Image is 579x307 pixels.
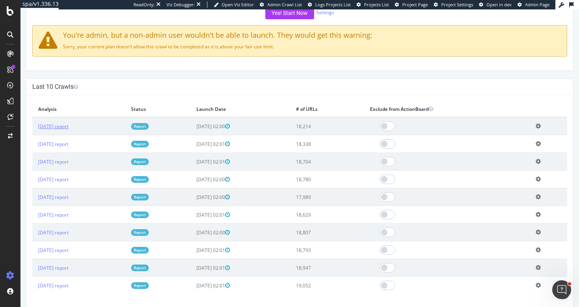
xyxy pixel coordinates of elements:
a: Report [111,220,128,226]
a: Logs Projects List [308,2,351,8]
td: 18,947 [270,250,344,267]
a: Report [111,184,128,191]
td: 18,793 [270,232,344,250]
span: [DATE] 02:01 [176,237,209,244]
a: Projects List [357,2,389,8]
span: [DATE] 02:01 [176,255,209,262]
a: [DATE] report [18,114,48,120]
th: Launch Date [170,92,270,108]
td: 18,338 [270,126,344,143]
a: [DATE] report [18,273,48,279]
a: Report [111,273,128,279]
th: Analysis [12,92,105,108]
a: Report [111,149,128,156]
a: Report [111,167,128,173]
a: [DATE] report [18,167,48,173]
td: 18,780 [270,161,344,179]
span: [DATE] 02:00 [176,167,209,173]
a: Report [111,237,128,244]
p: Sorry, your current plan doesn't allow this crawl to be completed as it is above your fair-use li... [18,34,540,40]
a: Open in dev [479,2,512,8]
div: Viz Debugger: [166,2,195,8]
span: [DATE] 02:01 [176,273,209,279]
td: 18,704 [270,143,344,161]
a: [DATE] report [18,237,48,244]
span: Open Viz Editor [222,2,254,7]
span: [DATE] 02:00 [176,220,209,226]
span: [DATE] 02:01 [176,149,209,156]
a: [DATE] report [18,255,48,262]
span: Project Settings [441,2,473,7]
span: Open in dev [487,2,512,7]
a: Admin Page [518,2,549,8]
a: [DATE] report [18,131,48,138]
span: [DATE] 02:01 [176,131,209,138]
td: 18,629 [270,197,344,214]
span: Projects List [364,2,389,7]
span: [DATE] 02:00 [176,114,209,120]
span: Admin Page [525,2,549,7]
iframe: Intercom live chat [552,280,571,299]
td: 17,989 [270,179,344,197]
a: [DATE] report [18,220,48,226]
th: Status [105,92,170,108]
a: Report [111,255,128,262]
span: Project Page [402,2,428,7]
th: # of URLs [270,92,344,108]
a: Report [111,202,128,209]
a: [DATE] report [18,202,48,209]
span: [DATE] 02:00 [176,184,209,191]
h4: You're admin, but a non-admin user wouldn't be able to launch. They would get this warning: [18,22,540,30]
a: Report [111,131,128,138]
span: Admin Crawl List [267,2,302,7]
a: [DATE] report [18,149,48,156]
span: Logs Projects List [315,2,351,7]
td: 18,807 [270,214,344,232]
a: Report [111,114,128,120]
a: Project Page [395,2,428,8]
h4: Last 10 Crawls [12,74,547,81]
a: Open Viz Editor [214,2,254,8]
a: Project Settings [434,2,473,8]
td: 18,214 [270,108,344,126]
th: Exclude from ActionBoard [344,92,509,108]
td: 19,052 [270,267,344,285]
div: ReadOnly: [133,2,155,8]
a: Admin Crawl List [260,2,302,8]
span: [DATE] 02:01 [176,202,209,209]
a: [DATE] report [18,184,48,191]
